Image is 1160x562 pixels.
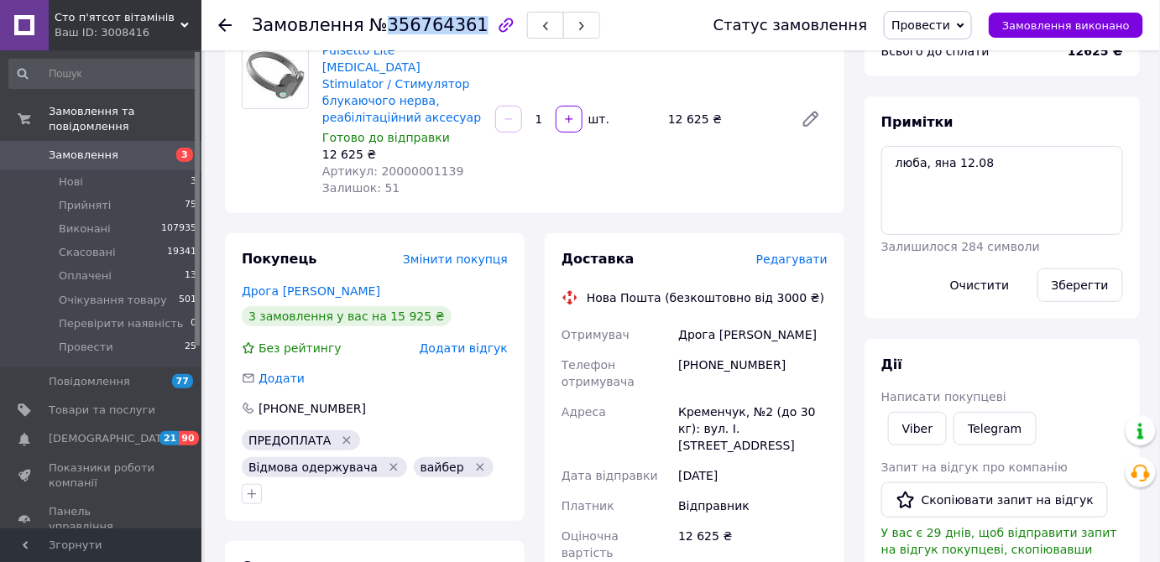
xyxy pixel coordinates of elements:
span: Дії [881,356,902,372]
span: Примітки [881,114,954,130]
button: Очистити [936,268,1024,302]
span: Виконані [59,221,111,237]
a: Дрога [PERSON_NAME] [242,284,380,298]
a: Pulsetto Lite [MEDICAL_DATA] Stimulator / Стимулятор блукаючого нерва, реабілітаційний аксесуар [322,44,481,124]
span: Відмова одержувача [248,461,378,474]
span: Адреса [562,405,606,419]
span: Залишилося 284 символи [881,240,1040,253]
span: Отримувач [562,328,630,341]
span: Замовлення виконано [1002,19,1130,32]
span: Телефон отримувача [562,358,635,388]
span: 21 [159,431,179,445]
span: Оціночна вартість [562,529,619,559]
div: [PHONE_NUMBER] [257,400,368,417]
span: вайбер [421,461,464,474]
span: Без рейтингу [259,341,342,355]
div: шт. [584,111,611,127]
span: 75 [185,198,196,213]
svg: Видалити мітку [387,461,400,474]
span: Cто п'ятсот вітамінів [55,10,180,25]
span: Скасовані [59,245,116,260]
div: [DATE] [675,461,831,491]
span: Готово до відправки [322,131,450,144]
span: Повідомлення [49,374,130,389]
button: Зберегти [1037,268,1123,302]
span: Замовлення [252,15,364,35]
span: Артикул: 20000001139 [322,164,464,178]
span: Додати [259,372,305,385]
span: Дата відправки [562,469,658,482]
span: 3 [176,148,193,162]
img: Pulsetto Lite Vagus Nerve Stimulator / Стимулятор блукаючого нерва, реабілітаційний аксесуар [243,44,308,107]
div: Кременчук, №2 (до 30 кг): вул. І. [STREET_ADDRESS] [675,397,831,461]
span: Нові [59,174,83,190]
span: Редагувати [756,252,828,266]
input: Пошук [8,59,198,89]
button: Замовлення виконано [989,13,1143,38]
span: 77 [172,374,193,388]
div: [PHONE_NUMBER] [675,350,831,397]
span: Змінити покупця [403,252,508,266]
svg: Видалити мітку [473,461,487,474]
svg: Видалити мітку [340,434,353,447]
button: Скопіювати запит на відгук [881,482,1108,518]
span: Платник [562,499,614,513]
span: [DEMOGRAPHIC_DATA] [49,431,173,446]
span: Прийняті [59,198,111,213]
span: 25 [185,340,196,355]
span: 0 [191,316,196,331]
span: №356764361 [369,15,489,35]
div: Повернутися назад [218,17,232,34]
span: 3 [191,174,196,190]
span: 501 [179,293,196,308]
span: Провести [59,340,113,355]
a: Viber [888,412,947,445]
span: Панель управління [49,504,155,534]
span: 90 [179,431,198,445]
div: Дрога [PERSON_NAME] [675,320,831,350]
div: Нова Пошта (безкоштовно від 3000 ₴) [583,289,828,306]
span: Замовлення [49,148,118,163]
span: 13 [185,268,196,284]
span: Залишок: 51 [322,181,400,195]
div: 12 625 ₴ [322,146,482,163]
div: Статус замовлення [713,17,868,34]
b: 12625 ₴ [1068,44,1123,58]
span: Всього до сплати [881,44,990,58]
a: Редагувати [794,102,828,136]
span: Провести [891,18,950,32]
a: Telegram [954,412,1036,445]
div: Відправник [675,491,831,521]
span: Написати покупцеві [881,390,1006,403]
span: Замовлення та повідомлення [49,104,201,134]
span: Очікування товару [59,293,167,308]
span: ПРЕДОПЛАТА [248,434,332,447]
textarea: люба, яна 12.08 [881,146,1123,235]
div: 12 625 ₴ [661,107,787,131]
span: 19341 [167,245,196,260]
span: Товари та послуги [49,403,155,418]
span: Додати відгук [420,341,508,355]
div: Ваш ID: 3008416 [55,25,201,40]
span: Доставка [562,251,635,267]
span: 107935 [161,221,196,237]
div: 3 замовлення у вас на 15 925 ₴ [242,306,452,326]
span: Перевірити наявність [59,316,184,331]
span: Оплачені [59,268,112,284]
span: Покупець [242,251,317,267]
span: Показники роботи компанії [49,461,155,491]
span: Запит на відгук про компанію [881,461,1068,474]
